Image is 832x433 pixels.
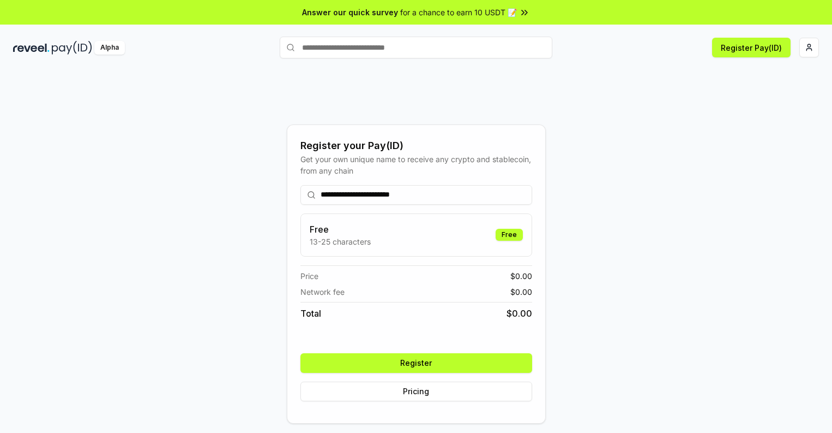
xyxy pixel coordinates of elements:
[507,307,532,320] span: $ 0.00
[300,353,532,373] button: Register
[13,41,50,55] img: reveel_dark
[300,138,532,153] div: Register your Pay(ID)
[300,382,532,401] button: Pricing
[310,236,371,247] p: 13-25 characters
[496,229,523,241] div: Free
[400,7,517,18] span: for a chance to earn 10 USDT 📝
[510,270,532,282] span: $ 0.00
[52,41,92,55] img: pay_id
[300,307,321,320] span: Total
[310,223,371,236] h3: Free
[94,41,125,55] div: Alpha
[300,286,345,298] span: Network fee
[300,270,318,282] span: Price
[712,38,791,57] button: Register Pay(ID)
[302,7,398,18] span: Answer our quick survey
[510,286,532,298] span: $ 0.00
[300,153,532,176] div: Get your own unique name to receive any crypto and stablecoin, from any chain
